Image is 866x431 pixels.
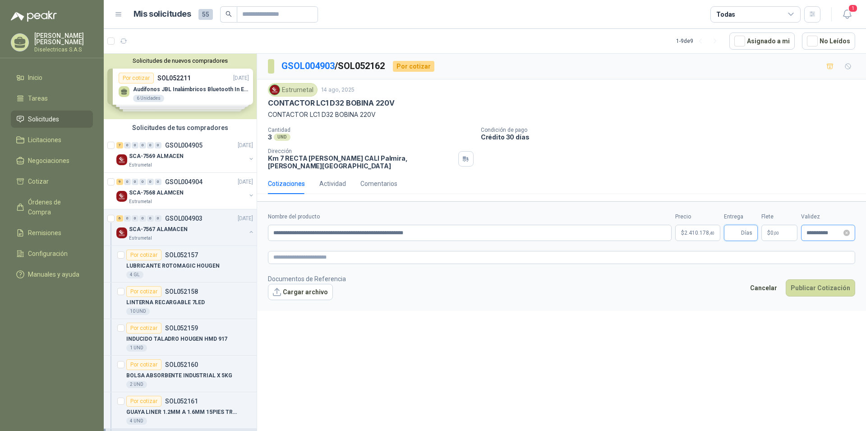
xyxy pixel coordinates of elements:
span: ,00 [774,231,779,236]
div: 0 [139,179,146,185]
span: Licitaciones [28,135,61,145]
button: Cargar archivo [268,284,333,300]
div: 0 [132,215,138,222]
p: SOL052160 [165,361,198,368]
button: Publicar Cotización [786,279,855,297]
a: Remisiones [11,224,93,241]
label: Entrega [724,213,758,221]
a: 6 0 0 0 0 0 GSOL004903[DATE] Company LogoSCA-7567 ALAMACENEstrumetal [116,213,255,242]
a: Cotizar [11,173,93,190]
p: GSOL004904 [165,179,203,185]
a: Órdenes de Compra [11,194,93,221]
div: 0 [124,215,131,222]
span: close-circle [843,230,850,236]
img: Company Logo [116,191,127,202]
p: LUBRICANTE ROTOMAGIC HOUGEN [126,262,220,270]
span: 55 [198,9,213,20]
p: SOL052157 [165,252,198,258]
p: INDUCIDO TALADRO HOUGEN HMD 917 [126,335,227,343]
img: Company Logo [116,154,127,165]
div: 0 [147,215,154,222]
span: 2.410.178 [684,230,714,236]
a: Por cotizarSOL052159INDUCIDO TALADRO HOUGEN HMD 9171 UND [104,319,257,356]
div: Estrumetal [268,83,318,97]
div: Por cotizar [126,323,161,334]
span: Remisiones [28,228,61,238]
span: Configuración [28,249,68,259]
p: GUAYA LINER 1.2MM A 1.6MM 15PIES TREGASK [126,408,239,417]
div: Cotizaciones [268,179,305,189]
p: / SOL052162 [281,59,386,73]
div: 10 UND [126,308,150,315]
div: 0 [124,179,131,185]
div: 0 [155,179,161,185]
a: Licitaciones [11,131,93,148]
div: Por cotizar [126,250,161,260]
p: SCA-7569 ALMACEN [129,152,184,161]
p: LINTERNA RECARGABLE 7LED [126,298,205,307]
div: 6 [116,215,123,222]
a: Manuales y ayuda [11,266,93,283]
p: Condición de pago [481,127,862,133]
p: BOLSA ABSORBENTE INDUSTRIAL X 5KG [126,371,232,380]
p: 14 ago, 2025 [321,86,355,94]
a: Por cotizarSOL052158LINTERNA RECARGABLE 7LED10 UND [104,283,257,319]
button: No Leídos [802,32,855,50]
button: Asignado a mi [729,32,795,50]
div: 7 [116,142,123,148]
p: SOL052159 [165,325,198,331]
span: 0 [770,230,779,236]
p: GSOL004903 [165,215,203,222]
button: Solicitudes de nuevos compradores [107,57,253,64]
a: Por cotizarSOL052157LUBRICANTE ROTOMAGIC HOUGEN4 GL [104,246,257,283]
p: GSOL004905 [165,142,203,148]
a: Configuración [11,245,93,262]
p: Cantidad [268,127,474,133]
p: SCA-7568 ALAMCEN [129,189,184,197]
div: Por cotizar [393,61,434,72]
div: Por cotizar [126,359,161,370]
div: 0 [147,142,154,148]
p: $2.410.178,40 [675,225,720,241]
div: 0 [155,142,161,148]
h1: Mis solicitudes [134,8,191,21]
span: Órdenes de Compra [28,197,84,217]
span: Cotizar [28,176,49,186]
span: $ [767,230,770,236]
p: [DATE] [238,178,253,186]
p: [DATE] [238,141,253,150]
div: 0 [139,142,146,148]
div: 0 [147,179,154,185]
label: Precio [675,213,720,221]
img: Logo peakr [11,11,57,22]
button: Cancelar [745,279,782,297]
button: 1 [839,6,855,23]
p: Estrumetal [129,198,152,205]
p: SOL052158 [165,288,198,295]
p: Dirección [268,148,455,154]
p: Estrumetal [129,162,152,169]
p: Documentos de Referencia [268,274,346,284]
div: Solicitudes de tus compradores [104,119,257,136]
p: SOL052161 [165,398,198,404]
span: ,40 [709,231,714,236]
span: Inicio [28,73,42,83]
div: Solicitudes de nuevos compradoresPor cotizarSOL052211[DATE] Audífonos JBL Inalámbricos Bluetooth ... [104,54,257,119]
p: $ 0,00 [761,225,797,241]
span: Tareas [28,93,48,103]
p: [PERSON_NAME] [PERSON_NAME] [34,32,93,45]
img: Company Logo [116,227,127,238]
label: Flete [761,213,797,221]
p: 3 [268,133,272,141]
a: Solicitudes [11,111,93,128]
div: 9 [116,179,123,185]
div: 4 UND [126,417,147,425]
div: 0 [132,142,138,148]
a: Tareas [11,90,93,107]
div: 0 [132,179,138,185]
div: 1 UND [126,344,147,352]
a: Por cotizarSOL052161GUAYA LINER 1.2MM A 1.6MM 15PIES TREGASK4 UND [104,392,257,429]
div: Todas [716,9,735,19]
div: Por cotizar [126,286,161,297]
